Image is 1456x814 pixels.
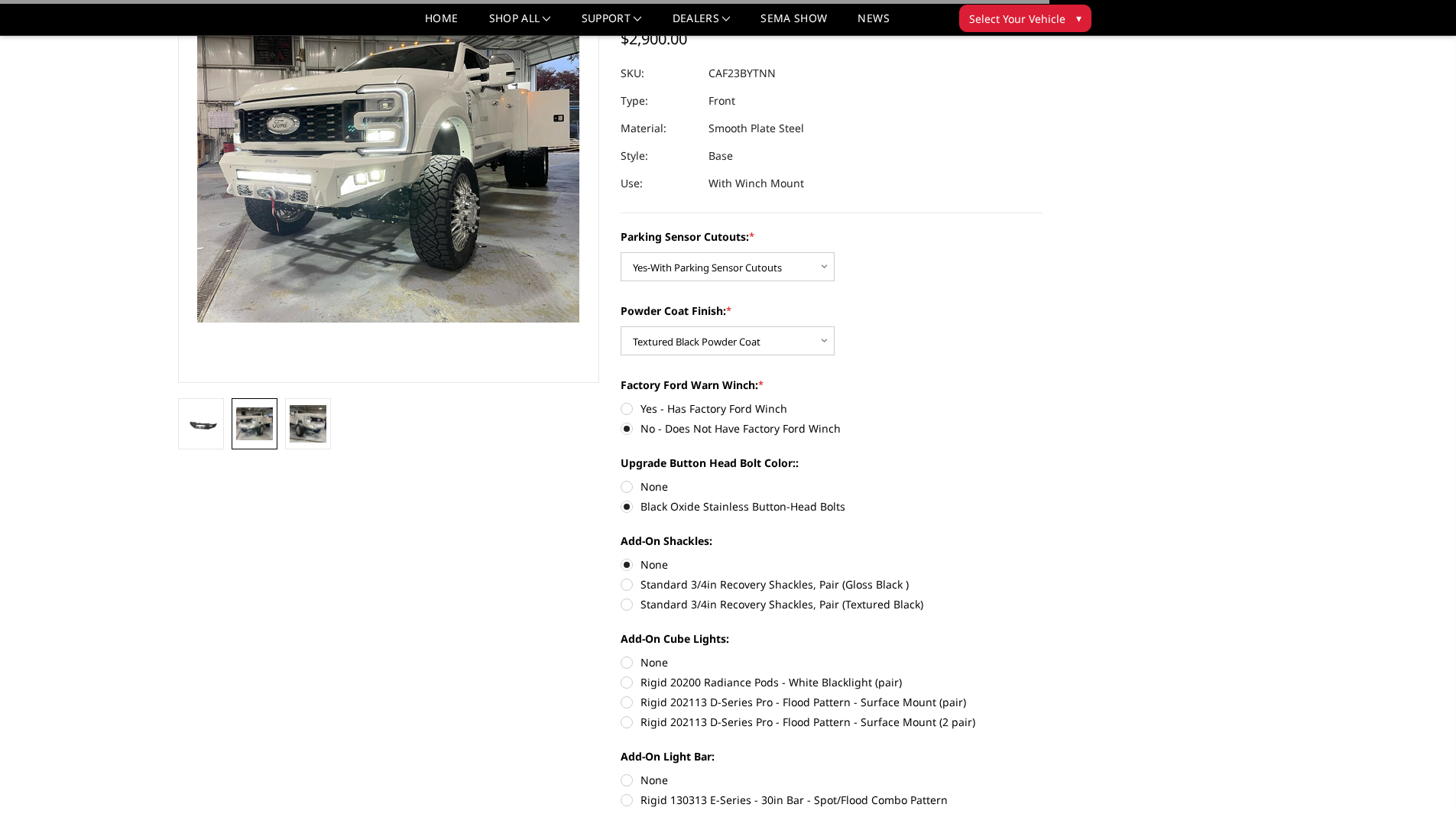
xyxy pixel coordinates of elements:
label: Parking Sensor Cutouts: [621,229,1043,245]
img: 2023-2025 Ford F250-350-A2 Series-Base Front Bumper (winch mount) [183,416,219,433]
dt: Material: [621,115,697,142]
dd: With Winch Mount [709,170,804,197]
label: Rigid 202113 D-Series Pro - Flood Pattern - Surface Mount (2 pair) [621,714,1043,730]
dd: Front [709,87,735,115]
a: SEMA Show [760,13,827,35]
label: Add-On Shackles: [621,533,1043,549]
label: Yes - Has Factory Ford Winch [621,401,1043,417]
a: Support [582,13,642,35]
label: Add-On Light Bar: [621,748,1043,764]
dd: Smooth Plate Steel [709,115,804,142]
dd: Base [709,142,733,170]
dt: SKU: [621,60,697,87]
label: Black Oxide Stainless Button-Head Bolts [621,498,1043,514]
label: None [621,556,1043,572]
label: Rigid 130313 E-Series - 30in Bar - Spot/Flood Combo Pattern [621,792,1043,808]
dt: Style: [621,142,697,170]
span: Select Your Vehicle [969,11,1065,27]
label: Rigid 20200 Radiance Pods - White Blacklight (pair) [621,674,1043,690]
dt: Type: [621,87,697,115]
label: None [621,772,1043,788]
label: Powder Coat Finish: [621,303,1043,319]
span: ▾ [1076,10,1081,26]
label: Factory Ford Warn Winch: [621,377,1043,393]
dd: CAF23BYTNN [709,60,776,87]
label: Rigid 202113 D-Series Pro - Flood Pattern - Surface Mount (pair) [621,694,1043,710]
img: 2023-2025 Ford F250-350-A2 Series-Base Front Bumper (winch mount) [290,405,326,442]
label: Standard 3/4in Recovery Shackles, Pair (Gloss Black ) [621,576,1043,592]
a: Dealers [673,13,731,35]
label: None [621,478,1043,495]
a: shop all [489,13,551,35]
dt: Use: [621,170,697,197]
label: No - Does Not Have Factory Ford Winch [621,420,1043,436]
label: Standard 3/4in Recovery Shackles, Pair (Textured Black) [621,596,1043,612]
label: Upgrade Button Head Bolt Color:: [621,455,1043,471]
label: None [621,654,1043,670]
a: News [858,13,889,35]
span: $2,900.00 [621,28,687,49]
img: 2023-2025 Ford F250-350-A2 Series-Base Front Bumper (winch mount) [236,407,273,439]
label: Add-On Cube Lights: [621,631,1043,647]
button: Select Your Vehicle [959,5,1091,32]
a: Home [425,13,458,35]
